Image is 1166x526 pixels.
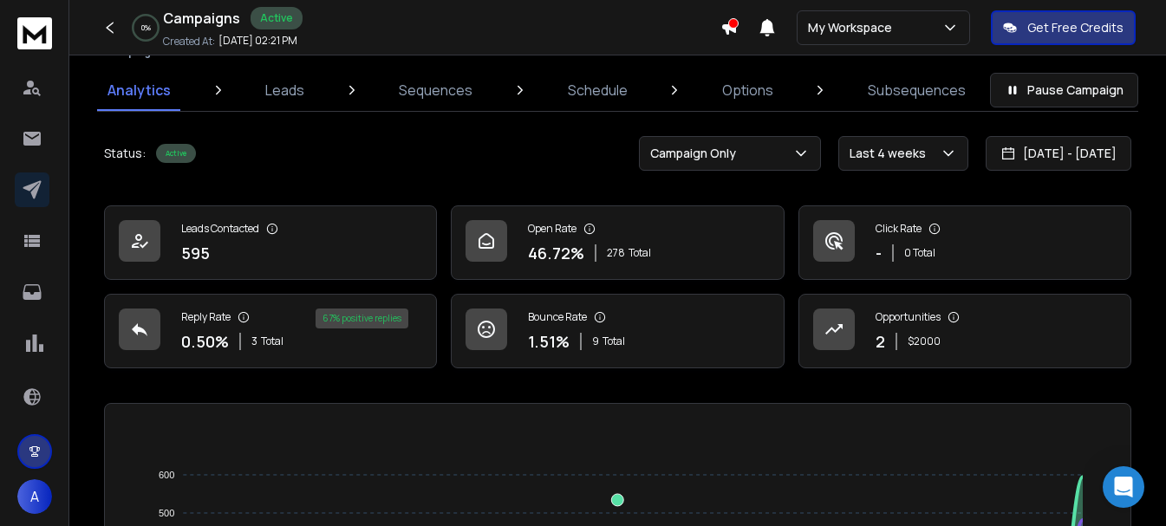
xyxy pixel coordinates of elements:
[722,80,773,101] p: Options
[528,310,587,324] p: Bounce Rate
[868,80,966,101] p: Subsequences
[388,69,483,111] a: Sequences
[104,145,146,162] p: Status:
[218,34,297,48] p: [DATE] 02:21 PM
[808,19,899,36] p: My Workspace
[451,205,784,280] a: Open Rate46.72%278Total
[876,222,922,236] p: Click Rate
[107,80,171,101] p: Analytics
[528,241,584,265] p: 46.72 %
[991,10,1136,45] button: Get Free Credits
[181,222,259,236] p: Leads Contacted
[451,294,784,368] a: Bounce Rate1.51%9Total
[798,294,1131,368] a: Opportunities2$2000
[399,80,472,101] p: Sequences
[592,334,599,348] span: 9
[17,17,52,49] img: logo
[876,329,885,354] p: 2
[1027,19,1124,36] p: Get Free Credits
[904,246,935,260] p: 0 Total
[528,329,570,354] p: 1.51 %
[181,329,229,354] p: 0.50 %
[629,246,651,260] span: Total
[603,334,625,348] span: Total
[876,241,882,265] p: -
[156,144,196,163] div: Active
[17,479,52,514] button: A
[251,334,257,348] span: 3
[159,470,174,480] tspan: 600
[568,80,628,101] p: Schedule
[850,145,933,162] p: Last 4 weeks
[104,294,437,368] a: Reply Rate0.50%3Total67% positive replies
[712,69,784,111] a: Options
[528,222,576,236] p: Open Rate
[857,69,976,111] a: Subsequences
[316,308,408,328] div: 67 % positive replies
[163,35,215,49] p: Created At:
[908,334,941,348] p: $ 2000
[181,310,231,324] p: Reply Rate
[104,205,437,280] a: Leads Contacted595
[163,8,240,29] h1: Campaigns
[557,69,638,111] a: Schedule
[650,145,743,162] p: Campaign Only
[97,69,181,111] a: Analytics
[255,69,315,111] a: Leads
[141,23,151,33] p: 0 %
[251,7,303,29] div: Active
[265,80,304,101] p: Leads
[990,73,1138,107] button: Pause Campaign
[986,136,1131,171] button: [DATE] - [DATE]
[1103,466,1144,508] div: Open Intercom Messenger
[876,310,941,324] p: Opportunities
[261,334,283,348] span: Total
[159,508,174,518] tspan: 500
[798,205,1131,280] a: Click Rate-0 Total
[181,241,210,265] p: 595
[607,246,625,260] span: 278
